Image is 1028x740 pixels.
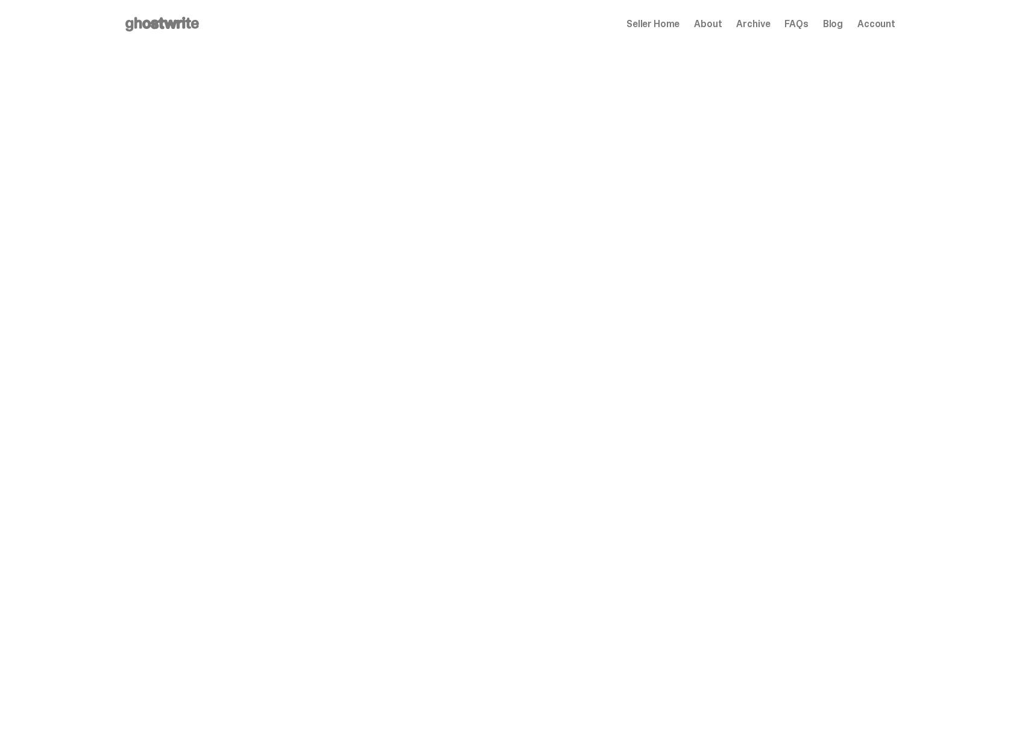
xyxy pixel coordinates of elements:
[857,19,895,29] a: Account
[823,19,843,29] a: Blog
[784,19,808,29] a: FAQs
[694,19,722,29] a: About
[736,19,770,29] a: Archive
[626,19,680,29] a: Seller Home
